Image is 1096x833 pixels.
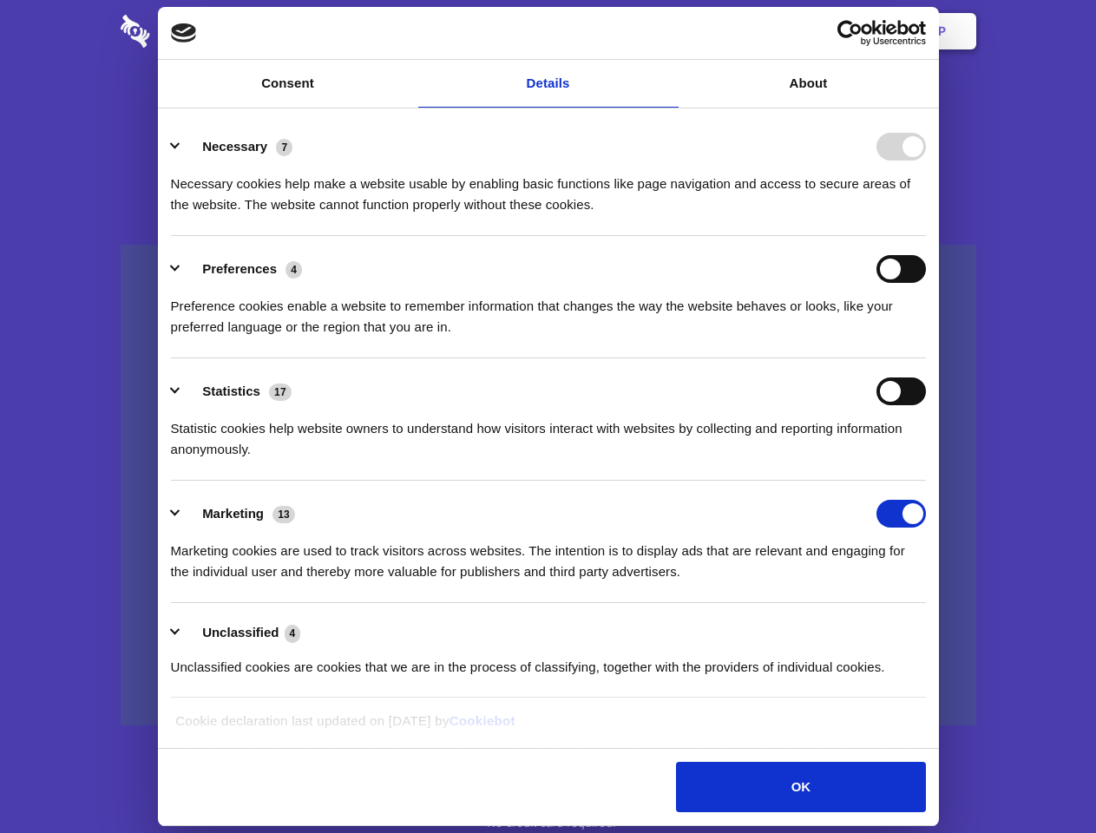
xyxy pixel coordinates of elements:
button: Unclassified (4) [171,622,312,644]
label: Marketing [202,506,264,521]
button: Necessary (7) [171,133,304,161]
button: Statistics (17) [171,377,303,405]
div: Necessary cookies help make a website usable by enabling basic functions like page navigation and... [171,161,926,215]
div: Unclassified cookies are cookies that we are in the process of classifying, together with the pro... [171,644,926,678]
button: Marketing (13) [171,500,306,528]
a: Pricing [509,4,585,58]
a: Details [418,60,679,108]
label: Necessary [202,139,267,154]
div: Marketing cookies are used to track visitors across websites. The intention is to display ads tha... [171,528,926,582]
img: logo-wordmark-white-trans-d4663122ce5f474addd5e946df7df03e33cb6a1c49d2221995e7729f52c070b2.svg [121,15,269,48]
span: 4 [285,261,302,279]
a: Consent [158,60,418,108]
iframe: Drift Widget Chat Controller [1009,746,1075,812]
h1: Eliminate Slack Data Loss. [121,78,976,141]
span: 4 [285,625,301,642]
button: OK [676,762,925,812]
a: Cookiebot [450,713,515,728]
img: logo [171,23,197,43]
div: Cookie declaration last updated on [DATE] by [162,711,934,744]
a: Contact [704,4,784,58]
a: About [679,60,939,108]
button: Preferences (4) [171,255,313,283]
a: Login [787,4,863,58]
h4: Auto-redaction of sensitive data, encrypted data sharing and self-destructing private chats. Shar... [121,158,976,215]
span: 17 [269,384,292,401]
label: Statistics [202,384,260,398]
span: 7 [276,139,292,156]
div: Statistic cookies help website owners to understand how visitors interact with websites by collec... [171,405,926,460]
label: Preferences [202,261,277,276]
a: Wistia video thumbnail [121,245,976,726]
a: Usercentrics Cookiebot - opens in a new window [774,20,926,46]
div: Preference cookies enable a website to remember information that changes the way the website beha... [171,283,926,338]
span: 13 [272,506,295,523]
